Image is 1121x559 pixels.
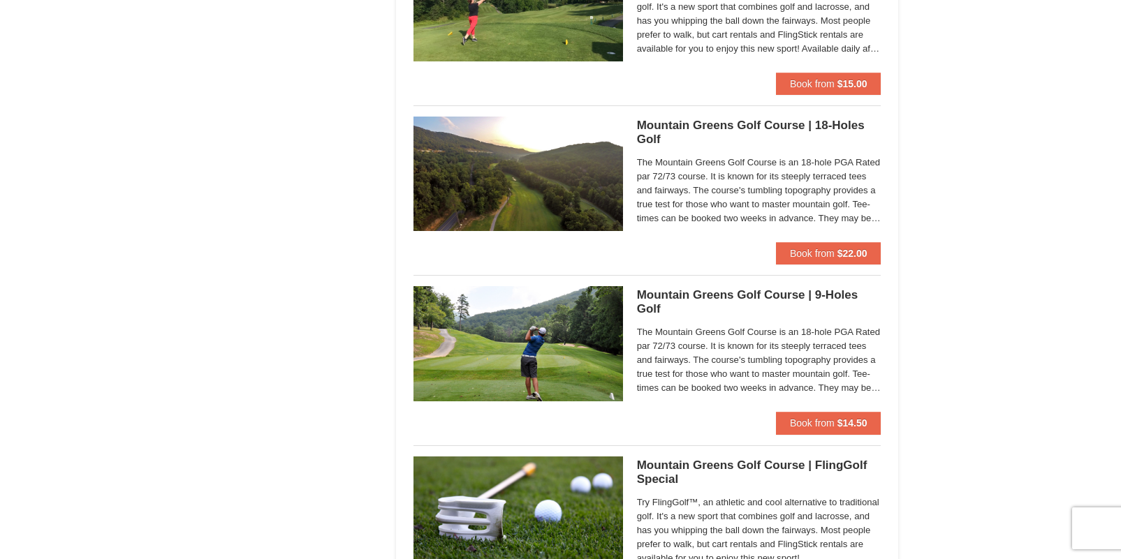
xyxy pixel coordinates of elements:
strong: $22.00 [837,248,867,259]
span: Book from [790,417,835,428]
h5: Mountain Greens Golf Course | FlingGolf Special [637,459,881,486]
button: Book from $22.00 [776,242,881,264]
strong: $14.50 [837,417,867,428]
span: The Mountain Greens Golf Course is an 18-hole PGA Rated par 72/73 course. It is known for its ste... [637,325,881,395]
h5: Mountain Greens Golf Course | 9-Holes Golf [637,288,881,316]
img: 6619888-27-7e27a245.jpg [413,117,623,231]
span: The Mountain Greens Golf Course is an 18-hole PGA Rated par 72/73 course. It is known for its ste... [637,156,881,225]
button: Book from $15.00 [776,73,881,95]
strong: $15.00 [837,78,867,89]
button: Book from $14.50 [776,412,881,434]
img: 6619888-35-9ba36b64.jpg [413,286,623,401]
span: Book from [790,78,835,89]
h5: Mountain Greens Golf Course | 18-Holes Golf [637,119,881,147]
span: Book from [790,248,835,259]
